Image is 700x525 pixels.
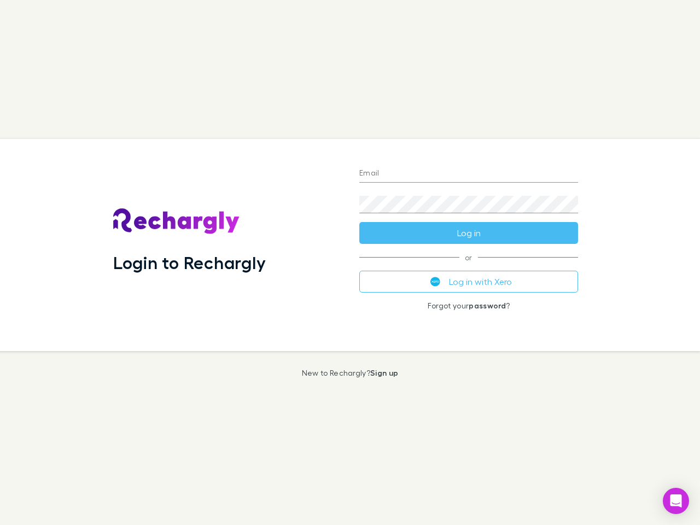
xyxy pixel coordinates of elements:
a: Sign up [370,368,398,377]
p: New to Rechargly? [302,369,399,377]
h1: Login to Rechargly [113,252,266,273]
a: password [469,301,506,310]
button: Log in [359,222,578,244]
span: or [359,257,578,258]
img: Xero's logo [430,277,440,287]
button: Log in with Xero [359,271,578,293]
p: Forgot your ? [359,301,578,310]
div: Open Intercom Messenger [663,488,689,514]
img: Rechargly's Logo [113,208,240,235]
